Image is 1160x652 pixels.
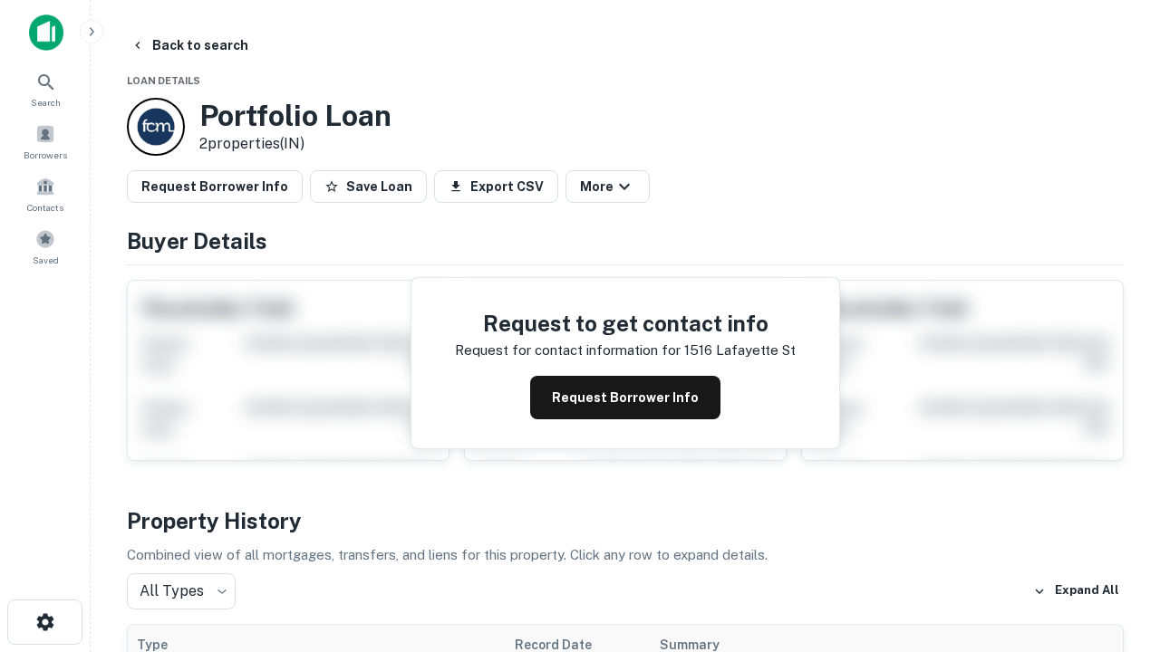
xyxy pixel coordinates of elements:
span: Search [31,95,61,110]
h3: Portfolio Loan [199,99,391,133]
h4: Buyer Details [127,225,1124,257]
button: Export CSV [434,170,558,203]
span: Loan Details [127,75,200,86]
button: Request Borrower Info [127,170,303,203]
a: Borrowers [5,117,85,166]
a: Contacts [5,169,85,218]
button: Expand All [1029,578,1124,605]
button: Save Loan [310,170,427,203]
span: Contacts [27,200,63,215]
p: 2 properties (IN) [199,133,391,155]
img: capitalize-icon.png [29,14,63,51]
p: Request for contact information for [455,340,681,361]
h4: Property History [127,504,1124,537]
h4: Request to get contact info [455,307,796,340]
button: Back to search [123,29,256,62]
p: Combined view of all mortgages, transfers, and liens for this property. Click any row to expand d... [127,544,1124,566]
a: Saved [5,222,85,271]
button: More [565,170,650,203]
a: Search [5,64,85,113]
div: All Types [127,573,236,609]
p: 1516 lafayette st [684,340,796,361]
span: Borrowers [24,148,67,162]
span: Saved [33,253,59,267]
iframe: Chat Widget [1069,449,1160,536]
button: Request Borrower Info [530,376,720,419]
